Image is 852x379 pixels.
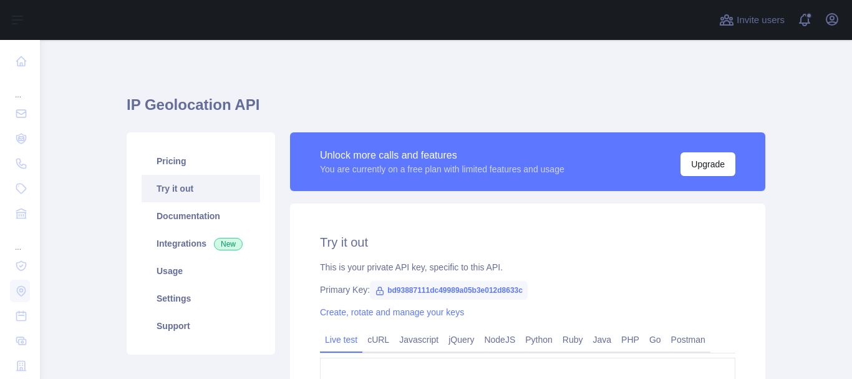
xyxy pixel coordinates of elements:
a: Ruby [558,330,588,350]
a: PHP [616,330,644,350]
a: Python [520,330,558,350]
a: Create, rotate and manage your keys [320,307,464,317]
div: ... [10,227,30,252]
a: Support [142,312,260,340]
a: Go [644,330,666,350]
a: Settings [142,285,260,312]
a: jQuery [443,330,479,350]
a: Documentation [142,202,260,230]
a: cURL [362,330,394,350]
div: You are currently on a free plan with limited features and usage [320,163,564,175]
span: New [214,238,243,250]
a: NodeJS [479,330,520,350]
div: This is your private API key, specific to this API. [320,261,735,273]
a: Usage [142,257,260,285]
a: Integrations New [142,230,260,257]
span: bd93887111dc49989a05b3e012d8633c [370,281,528,300]
button: Invite users [717,10,787,30]
div: ... [10,75,30,100]
a: Try it out [142,175,260,202]
span: Invite users [737,13,785,27]
a: Live test [320,330,362,350]
div: Unlock more calls and features [320,148,564,163]
a: Java [588,330,617,350]
a: Javascript [394,330,443,350]
div: Primary Key: [320,283,735,296]
a: Postman [666,330,710,350]
h1: IP Geolocation API [127,95,765,125]
h2: Try it out [320,234,735,251]
button: Upgrade [680,152,735,176]
a: Pricing [142,147,260,175]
